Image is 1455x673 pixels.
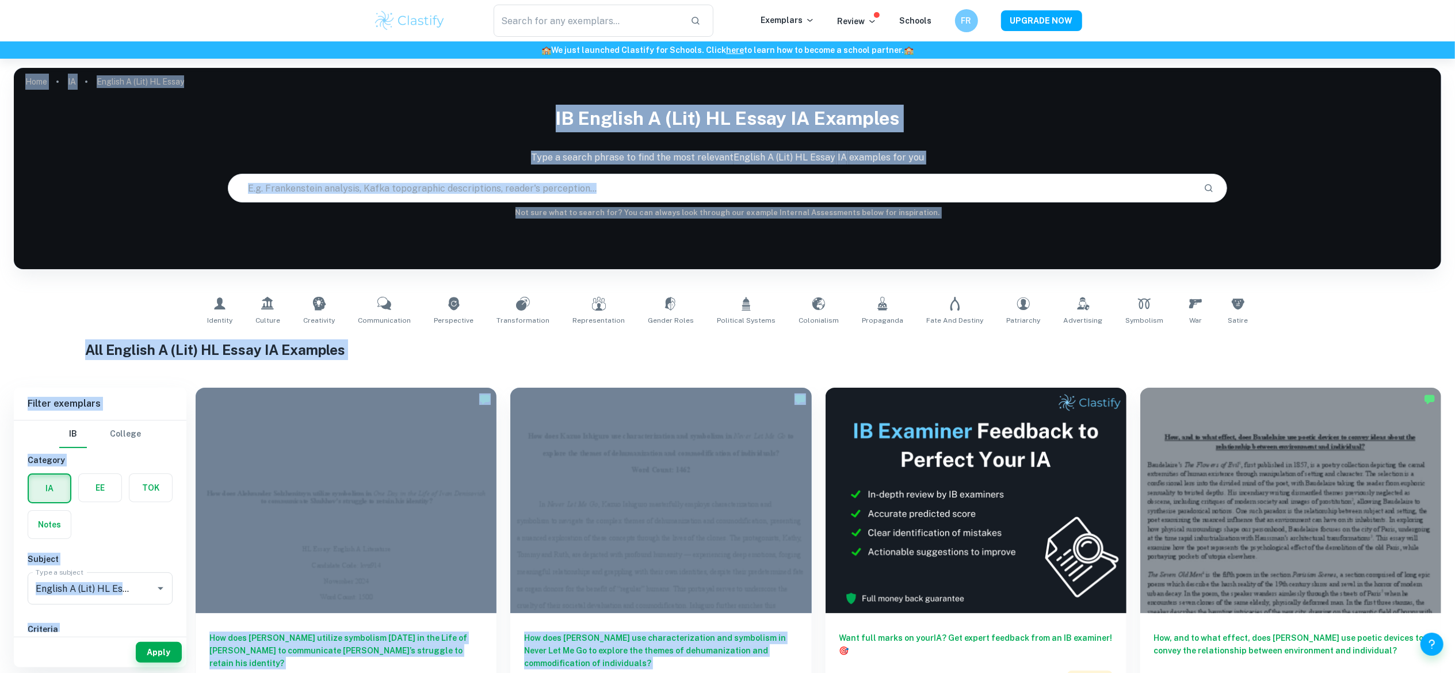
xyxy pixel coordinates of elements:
span: Communication [358,315,411,326]
a: IA [68,74,76,90]
span: Representation [572,315,625,326]
button: TOK [129,474,172,502]
span: 🏫 [541,45,551,55]
button: EE [79,474,121,502]
button: Apply [136,642,182,663]
img: Clastify logo [373,9,446,32]
button: Help and Feedback [1420,633,1443,656]
span: Patriarchy [1006,315,1040,326]
h6: How, and to what effect, does [PERSON_NAME] use poetic devices to convey the relationship between... [1154,632,1427,670]
label: Type a subject [36,567,83,577]
h6: Not sure what to search for? You can always look through our example Internal Assessments below f... [14,207,1441,219]
p: Review [838,15,877,28]
span: Colonialism [799,315,839,326]
button: College [110,420,141,448]
span: Satire [1228,315,1248,326]
h1: All English A (Lit) HL Essay IA Examples [85,339,1370,360]
img: Thumbnail [826,388,1126,613]
button: UPGRADE NOW [1001,10,1082,31]
button: Notes [28,511,71,538]
span: Political Systems [717,315,776,326]
img: Marked [795,393,806,405]
span: Symbolism [1125,315,1163,326]
h6: How does [PERSON_NAME] utilize symbolism [DATE] in the Life of [PERSON_NAME] to communicate [PERS... [209,632,483,670]
span: Transformation [497,315,549,326]
button: Search [1199,178,1219,198]
input: E.g. Frankenstein analysis, Kafka topographic descriptions, reader's perception... [228,172,1194,204]
img: Marked [479,393,491,405]
h6: Criteria [28,623,173,636]
div: Filter type choice [59,420,141,448]
h6: Filter exemplars [14,388,186,420]
button: Open [152,580,169,596]
p: English A (Lit) HL Essay [97,75,184,88]
span: Creativity [303,315,335,326]
img: Marked [1424,393,1435,405]
h6: Want full marks on your IA ? Get expert feedback from an IB examiner! [839,632,1113,657]
p: Type a search phrase to find the most relevant English A (Lit) HL Essay IA examples for you [14,151,1441,165]
button: IA [29,475,70,502]
button: IB [59,420,87,448]
a: Home [25,74,47,90]
span: Identity [207,315,232,326]
span: Gender Roles [648,315,694,326]
button: FR [955,9,978,32]
span: Advertising [1063,315,1102,326]
p: Exemplars [761,14,815,26]
span: Culture [255,315,280,326]
span: 🏫 [904,45,914,55]
h6: Subject [28,553,173,565]
span: Perspective [434,315,473,326]
span: War [1189,315,1202,326]
h6: Category [28,454,173,466]
span: Fate and Destiny [926,315,983,326]
span: 🎯 [839,646,849,655]
h1: IB English A (Lit) HL Essay IA examples [14,100,1441,137]
a: Schools [900,16,932,25]
span: Propaganda [862,315,903,326]
a: here [726,45,744,55]
h6: FR [960,14,973,27]
h6: How does [PERSON_NAME] use characterization and symbolism in Never Let Me Go to explore the theme... [524,632,797,670]
input: Search for any exemplars... [494,5,682,37]
h6: We just launched Clastify for Schools. Click to learn how to become a school partner. [2,44,1453,56]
